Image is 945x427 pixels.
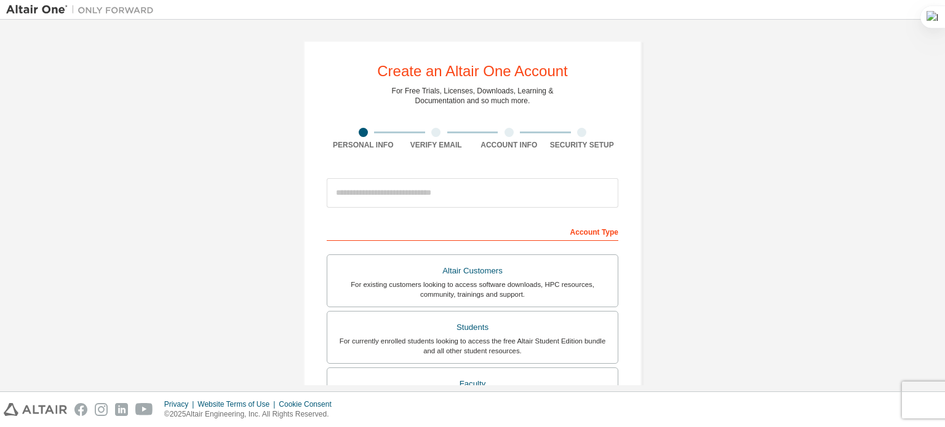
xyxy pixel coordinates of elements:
[6,4,160,16] img: Altair One
[335,319,610,336] div: Students
[335,375,610,393] div: Faculty
[164,399,197,409] div: Privacy
[335,280,610,299] div: For existing customers looking to access software downloads, HPC resources, community, trainings ...
[74,403,87,416] img: facebook.svg
[164,409,339,420] p: © 2025 Altair Engineering, Inc. All Rights Reserved.
[327,140,400,150] div: Personal Info
[279,399,338,409] div: Cookie Consent
[546,140,619,150] div: Security Setup
[95,403,108,416] img: instagram.svg
[327,221,618,241] div: Account Type
[377,64,568,79] div: Create an Altair One Account
[197,399,279,409] div: Website Terms of Use
[400,140,473,150] div: Verify Email
[4,403,67,416] img: altair_logo.svg
[335,336,610,356] div: For currently enrolled students looking to access the free Altair Student Edition bundle and all ...
[392,86,554,106] div: For Free Trials, Licenses, Downloads, Learning & Documentation and so much more.
[472,140,546,150] div: Account Info
[115,403,128,416] img: linkedin.svg
[335,262,610,280] div: Altair Customers
[135,403,153,416] img: youtube.svg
